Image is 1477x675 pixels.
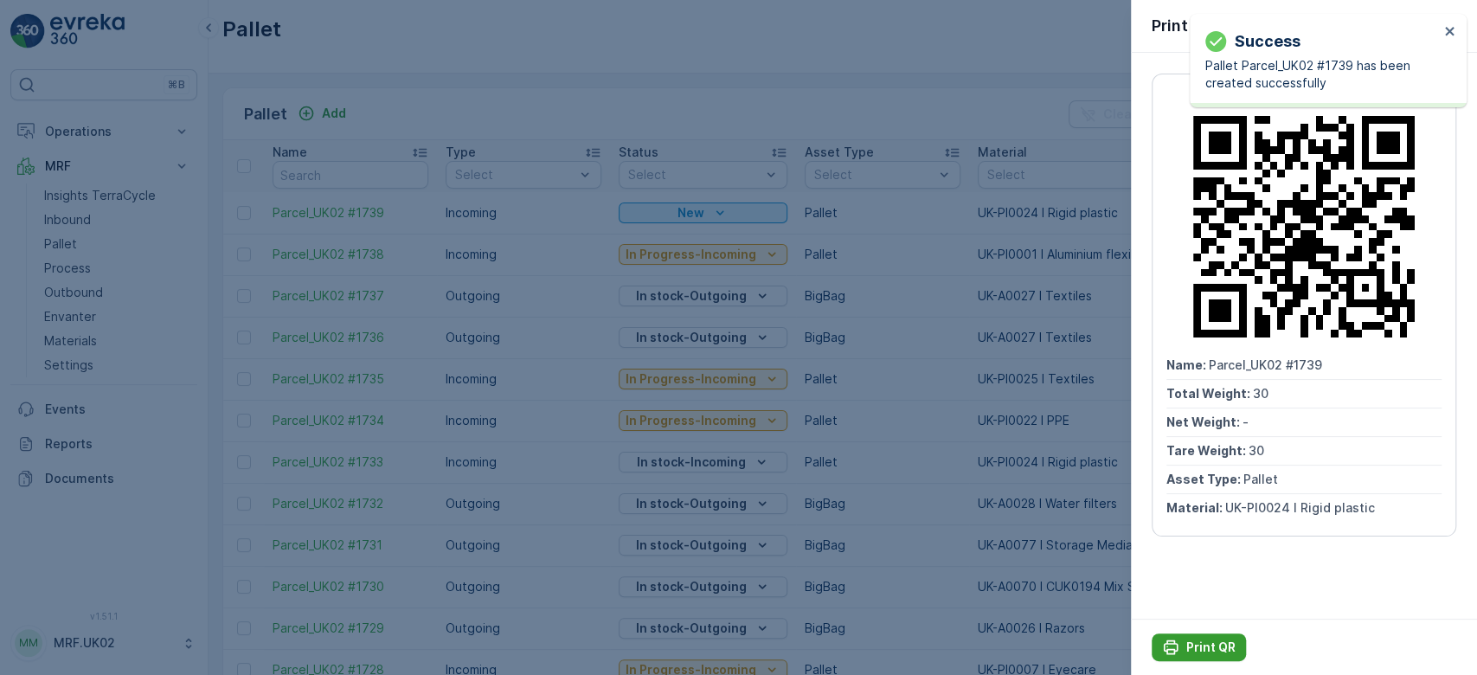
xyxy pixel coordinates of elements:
span: Material : [1166,500,1225,515]
p: Pallet Parcel_UK02 #1739 has been created successfully [1205,57,1439,92]
span: Net Weight : [1166,415,1243,429]
span: Pallet [1243,472,1278,486]
p: Print QR [1152,14,1213,38]
span: 30 [1249,443,1264,458]
span: Tare Weight : [1166,443,1249,458]
span: - [1243,415,1249,429]
span: 30 [1253,386,1268,401]
p: Print QR [1186,639,1236,656]
span: Parcel_UK02 #1739 [1209,357,1322,372]
span: Asset Type : [1166,472,1243,486]
p: Success [1235,29,1300,54]
button: Print QR [1152,633,1246,661]
button: close [1444,24,1456,41]
span: UK-PI0024 I Rigid plastic [1225,500,1375,515]
span: Total Weight : [1166,386,1253,401]
span: Name : [1166,357,1209,372]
